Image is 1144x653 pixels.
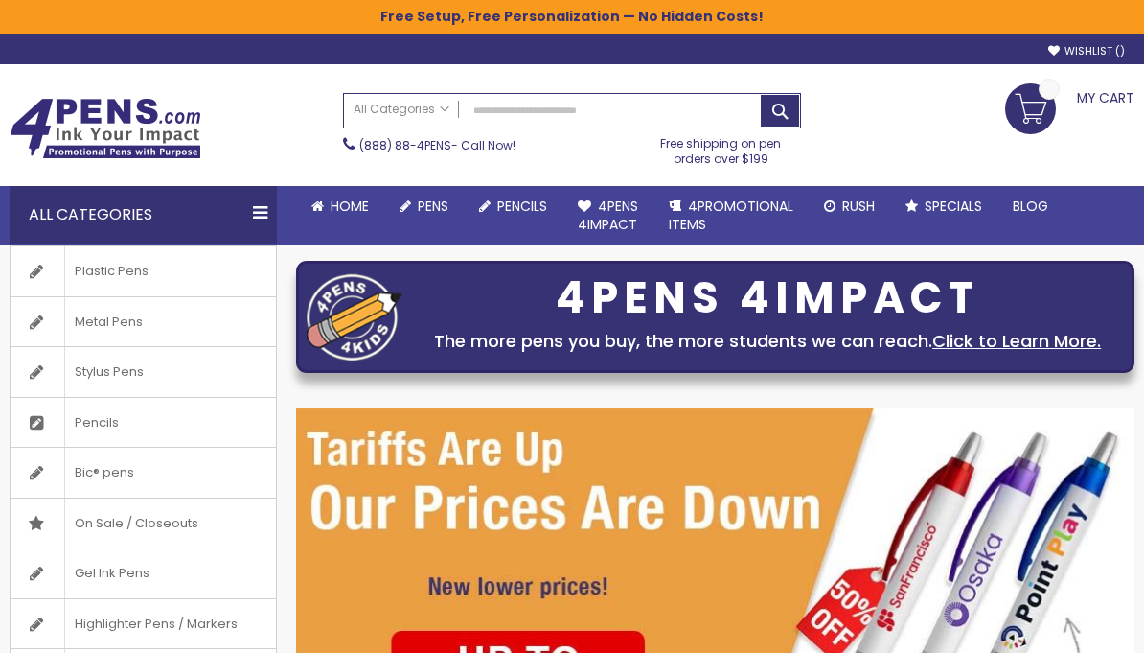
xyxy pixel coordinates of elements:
[464,186,562,227] a: Pencils
[497,197,547,216] span: Pencils
[384,186,464,227] a: Pens
[809,186,890,227] a: Rush
[641,128,801,167] div: Free shipping on pen orders over $199
[578,197,638,234] span: 4Pens 4impact
[359,137,451,153] a: (888) 88-4PENS
[64,599,247,649] span: Highlighter Pens / Markers
[11,347,276,397] a: Stylus Pens
[997,186,1064,227] a: Blog
[11,297,276,347] a: Metal Pens
[11,246,276,296] a: Plastic Pens
[890,186,997,227] a: Specials
[669,197,793,234] span: 4PROMOTIONAL ITEMS
[296,186,384,227] a: Home
[562,186,653,245] a: 4Pens4impact
[418,197,448,216] span: Pens
[1048,44,1125,58] a: Wishlist
[331,197,369,216] span: Home
[10,98,201,159] img: 4Pens Custom Pens and Promotional Products
[412,278,1125,318] div: 4PENS 4IMPACT
[64,398,128,448] span: Pencils
[11,599,276,649] a: Highlighter Pens / Markers
[653,186,809,245] a: 4PROMOTIONALITEMS
[64,246,158,296] span: Plastic Pens
[1013,197,1048,216] span: Blog
[64,548,159,598] span: Gel Ink Pens
[412,328,1125,355] div: The more pens you buy, the more students we can reach.
[11,398,276,448] a: Pencils
[64,448,144,498] span: Bic® pens
[842,197,875,216] span: Rush
[10,186,277,244] div: All Categories
[307,273,402,361] img: four_pen_logo.png
[359,137,515,153] span: - Call Now!
[64,499,208,548] span: On Sale / Closeouts
[11,548,276,598] a: Gel Ink Pens
[64,347,153,397] span: Stylus Pens
[344,94,459,126] a: All Categories
[354,102,449,117] span: All Categories
[11,448,276,498] a: Bic® pens
[11,499,276,548] a: On Sale / Closeouts
[932,329,1101,353] a: Click to Learn More.
[64,297,152,347] span: Metal Pens
[925,197,982,216] span: Specials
